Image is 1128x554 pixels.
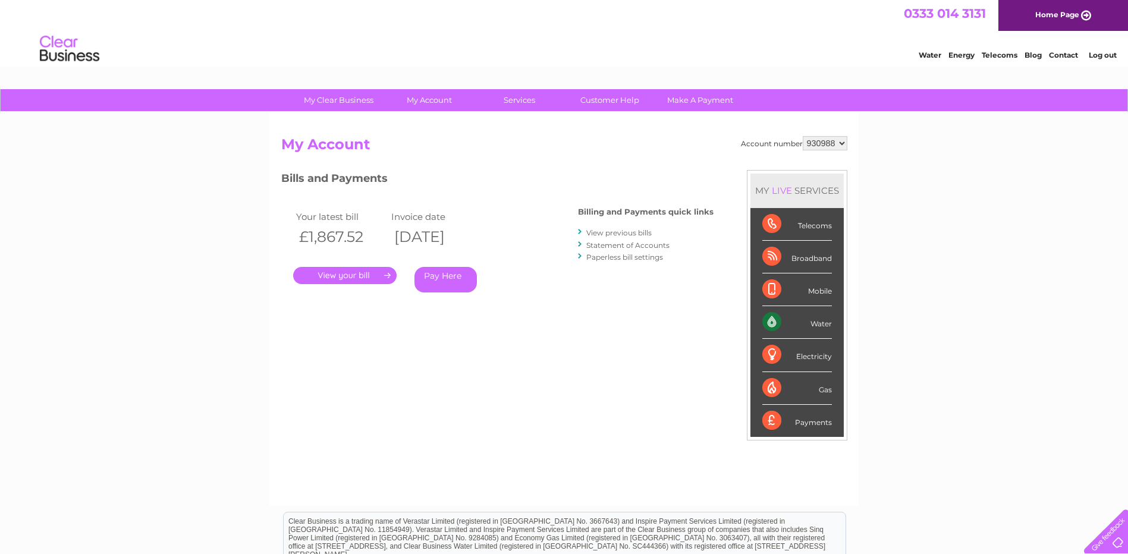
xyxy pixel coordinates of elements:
[919,51,941,59] a: Water
[769,185,794,196] div: LIVE
[578,207,714,216] h4: Billing and Payments quick links
[762,306,832,339] div: Water
[284,7,846,58] div: Clear Business is a trading name of Verastar Limited (registered in [GEOGRAPHIC_DATA] No. 3667643...
[948,51,975,59] a: Energy
[380,89,478,111] a: My Account
[1049,51,1078,59] a: Contact
[1025,51,1042,59] a: Blog
[561,89,659,111] a: Customer Help
[741,136,847,150] div: Account number
[762,273,832,306] div: Mobile
[762,372,832,405] div: Gas
[281,170,714,191] h3: Bills and Payments
[762,339,832,372] div: Electricity
[39,31,100,67] img: logo.png
[281,136,847,159] h2: My Account
[586,253,663,262] a: Paperless bill settings
[982,51,1017,59] a: Telecoms
[414,267,477,292] a: Pay Here
[293,209,388,225] td: Your latest bill
[651,89,749,111] a: Make A Payment
[388,225,483,249] th: [DATE]
[762,241,832,273] div: Broadband
[1089,51,1117,59] a: Log out
[586,228,652,237] a: View previous bills
[293,267,397,284] a: .
[290,89,388,111] a: My Clear Business
[762,208,832,241] div: Telecoms
[904,6,986,21] a: 0333 014 3131
[586,241,670,250] a: Statement of Accounts
[750,174,844,207] div: MY SERVICES
[470,89,568,111] a: Services
[762,405,832,437] div: Payments
[388,209,483,225] td: Invoice date
[293,225,388,249] th: £1,867.52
